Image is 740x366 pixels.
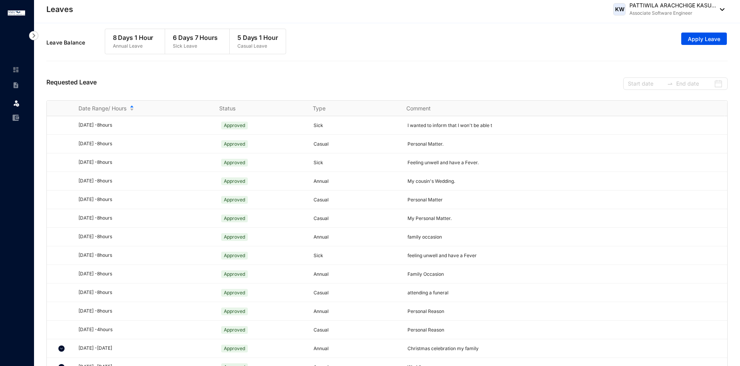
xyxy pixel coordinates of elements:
p: 5 Days 1 Hour [237,33,278,42]
div: [DATE] - 8 hours [78,215,210,222]
p: Leave Balance [46,39,105,46]
p: Annual [314,270,398,278]
div: [DATE] - 8 hours [78,289,210,296]
img: contract-unselected.99e2b2107c0a7dd48938.svg [12,82,19,89]
img: dropdown-black.8e83cc76930a90b1a4fdb6d089b7bf3a.svg [716,8,725,11]
span: Approved [221,289,248,297]
div: [DATE] - 8 hours [78,196,210,203]
span: Approved [221,215,248,222]
input: Start date [628,79,664,88]
span: Approved [221,159,248,167]
p: Sick [314,159,398,167]
span: Date Range/ Hours [78,105,126,112]
img: home-unselected.a29eae3204392db15eaf.svg [12,66,19,73]
div: [DATE] - 8 hours [78,270,210,278]
span: Personal Matter [408,197,443,203]
span: Approved [221,252,248,259]
div: [DATE] - 8 hours [78,233,210,241]
span: Approved [221,196,248,204]
span: to [667,81,673,87]
span: Approved [221,308,248,315]
p: Annual Leave [113,42,153,50]
img: chevron-down.5dccb45ca3e6429452e9960b4a33955c.svg [58,345,65,352]
img: logo [8,10,25,15]
p: Casual [314,326,398,334]
div: [DATE] - 8 hours [78,140,210,148]
span: Family Occasion [408,271,444,277]
p: Casual Leave [237,42,278,50]
li: Contracts [6,77,25,93]
span: My Personal Matter. [408,215,452,221]
button: Apply Leave [681,33,727,45]
span: KW [615,7,624,12]
p: 6 Days 7 Hours [173,33,218,42]
p: Leaves [46,4,73,15]
div: [DATE] - 8 hours [78,159,210,166]
p: Casual [314,140,398,148]
p: Casual [314,215,398,222]
span: Approved [221,345,248,352]
span: Apply Leave [688,35,720,43]
img: leave.99b8a76c7fa76a53782d.svg [12,99,20,107]
p: Sick Leave [173,42,218,50]
span: Christmas celebration my family [408,345,479,351]
div: [DATE] - [DATE] [78,345,210,352]
span: Approved [221,140,248,148]
span: feeling unwell and have a Fever [408,253,477,258]
span: swap-right [667,81,673,87]
div: [DATE] - 8 hours [78,308,210,315]
p: Annual [314,233,398,241]
p: Annual [314,345,398,352]
img: expense-unselected.2edcf0507c847f3e9e96.svg [12,114,19,121]
span: Personal Reason [408,308,444,314]
span: family occasion [408,234,442,240]
th: Status [210,101,304,116]
span: attending a funeral [408,290,448,296]
p: PATTIWILA ARACHCHIGE KASU... [629,2,716,9]
input: End date [676,79,712,88]
img: nav-icon-right.af6afadce00d159da59955279c43614e.svg [29,31,38,40]
div: [DATE] - 8 hours [78,177,210,185]
p: Annual [314,308,398,315]
span: Approved [221,270,248,278]
th: Comment [397,101,491,116]
p: Annual [314,177,398,185]
span: Approved [221,177,248,185]
th: Type [304,101,397,116]
p: Associate Software Engineer [629,9,716,17]
div: [DATE] - 8 hours [78,252,210,259]
p: 8 Days 1 Hour [113,33,153,42]
span: Feeling unwell and have a Fever. [408,160,479,165]
p: Casual [314,196,398,204]
p: Sick [314,252,398,259]
li: Home [6,62,25,77]
li: Expenses [6,110,25,125]
span: Approved [221,122,248,129]
span: Approved [221,326,248,334]
span: Personal Matter. [408,141,443,147]
span: Personal Reason [408,327,444,333]
span: Approved [221,233,248,241]
p: Casual [314,289,398,297]
span: My cousin's Wedding. [408,178,455,184]
p: Sick [314,122,398,129]
div: [DATE] - 4 hours [78,326,210,333]
div: [DATE] - 8 hours [78,122,210,129]
p: Requested Leave [46,77,97,90]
